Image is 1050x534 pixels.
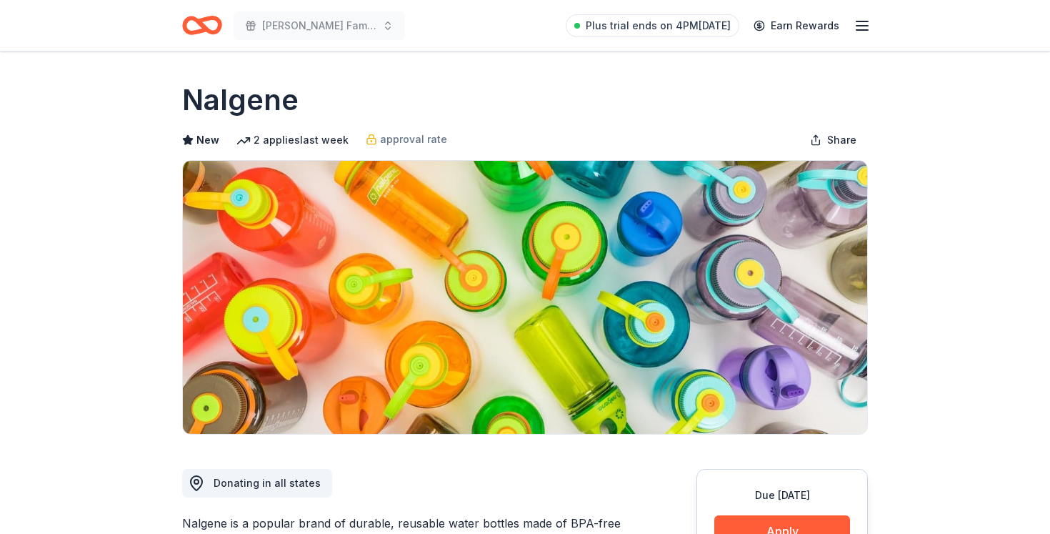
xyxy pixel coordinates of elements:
div: 2 applies last week [236,132,349,149]
span: Donating in all states [214,477,321,489]
button: Share [799,126,868,154]
a: approval rate [366,131,447,148]
span: Share [827,132,856,149]
a: Home [182,9,222,42]
a: Plus trial ends on 4PM[DATE] [566,14,739,37]
span: [PERSON_NAME] Family Community Picnic [262,17,376,34]
h1: Nalgene [182,80,299,120]
div: Due [DATE] [714,487,850,504]
img: Image for Nalgene [183,161,867,434]
span: New [196,132,219,149]
a: Earn Rewards [745,13,848,39]
button: [PERSON_NAME] Family Community Picnic [234,11,405,40]
span: approval rate [380,131,447,148]
span: Plus trial ends on 4PM[DATE] [586,17,731,34]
